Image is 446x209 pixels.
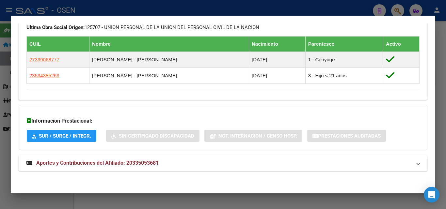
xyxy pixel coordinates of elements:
td: [PERSON_NAME] - [PERSON_NAME] [89,52,249,68]
span: Not. Internacion / Censo Hosp. [218,133,297,139]
span: Prestaciones Auditadas [318,133,381,139]
th: Nacimiento [249,37,306,52]
th: CUIL [27,37,89,52]
button: Sin Certificado Discapacidad [106,130,199,142]
button: Prestaciones Auditadas [307,130,386,142]
span: 23534385269 [29,73,59,78]
td: [PERSON_NAME] - [PERSON_NAME] [89,68,249,84]
td: 1 - Cónyuge [305,52,383,68]
button: Not. Internacion / Censo Hosp. [204,130,302,142]
strong: Ultima Obra Social Origen: [26,24,85,30]
span: 27339068777 [29,57,59,62]
th: Nombre [89,37,249,52]
span: Sin Certificado Discapacidad [119,133,194,139]
td: [DATE] [249,52,306,68]
th: Activo [383,37,420,52]
button: SUR / SURGE / INTEGR. [27,130,96,142]
span: 125707 - UNION PERSONAL DE LA UNION DEL PERSONAL CIVIL DE LA NACION [26,24,259,30]
span: SUR / SURGE / INTEGR. [39,133,91,139]
td: [DATE] [249,68,306,84]
th: Parentesco [305,37,383,52]
span: Aportes y Contribuciones del Afiliado: 20335053681 [36,160,159,166]
td: 3 - Hijo < 21 años [305,68,383,84]
mat-expansion-panel-header: Aportes y Contribuciones del Afiliado: 20335053681 [19,155,427,171]
div: Open Intercom Messenger [424,187,439,202]
h3: Información Prestacional: [27,117,419,125]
